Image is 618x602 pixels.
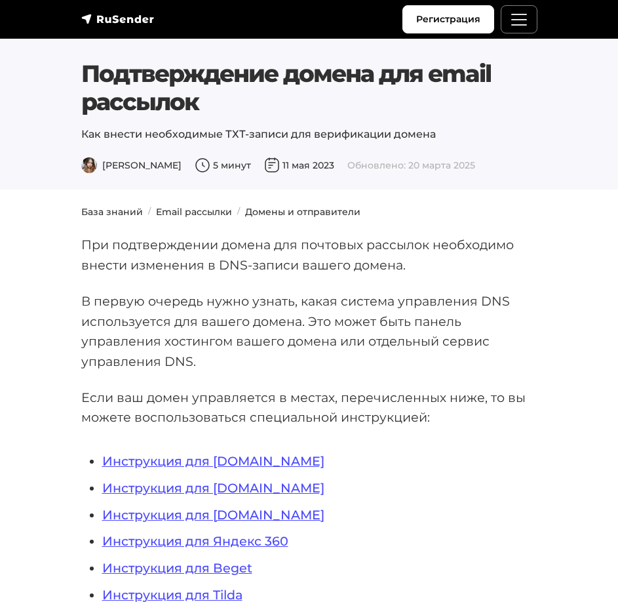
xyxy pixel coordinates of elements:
[81,60,537,116] h1: Подтверждение домена для email рассылок
[73,205,545,219] nav: breadcrumb
[81,235,537,275] p: При подтверждении домена для почтовых рассылок необходимо внести изменения в DNS-записи вашего до...
[81,206,143,218] a: База знаний
[102,507,324,523] a: Инструкция для [DOMAIN_NAME]
[81,127,537,142] p: Как внести необходимые ТХТ-записи для верификации домена
[156,206,232,218] a: Email рассылки
[102,533,288,549] a: Инструкция для Яндекс 360
[81,388,537,428] p: Если ваш домен управляется в местах, перечисленных ниже, то вы можете воспользоваться специальной...
[264,159,334,171] span: 11 мая 2023
[264,157,280,173] img: Дата публикации
[102,480,324,496] a: Инструкция для [DOMAIN_NAME]
[245,206,360,218] a: Домены и отправители
[195,159,251,171] span: 5 минут
[347,159,475,171] span: Обновлено: 20 марта 2025
[81,12,155,26] img: RuSender
[102,453,324,469] a: Инструкция для [DOMAIN_NAME]
[81,291,537,372] p: В первую очередь нужно узнать, какая система управления DNS используется для вашего домена. Это м...
[501,5,537,33] button: Меню
[402,5,494,33] a: Регистрация
[102,560,252,576] a: Инструкция для Beget
[195,157,210,173] img: Время чтения
[81,159,182,171] span: [PERSON_NAME]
